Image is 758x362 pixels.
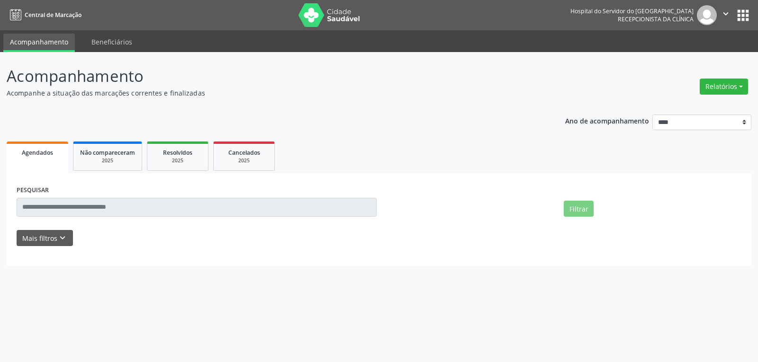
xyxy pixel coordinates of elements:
[25,11,81,19] span: Central de Marcação
[721,9,731,19] i: 
[85,34,139,50] a: Beneficiários
[163,149,192,157] span: Resolvidos
[697,5,717,25] img: img
[17,230,73,247] button: Mais filtroskeyboard_arrow_down
[80,157,135,164] div: 2025
[565,115,649,126] p: Ano de acompanhamento
[717,5,735,25] button: 
[228,149,260,157] span: Cancelados
[7,7,81,23] a: Central de Marcação
[7,64,528,88] p: Acompanhamento
[618,15,694,23] span: Recepcionista da clínica
[7,88,528,98] p: Acompanhe a situação das marcações correntes e finalizadas
[564,201,594,217] button: Filtrar
[80,149,135,157] span: Não compareceram
[220,157,268,164] div: 2025
[700,79,748,95] button: Relatórios
[570,7,694,15] div: Hospital do Servidor do [GEOGRAPHIC_DATA]
[154,157,201,164] div: 2025
[17,183,49,198] label: PESQUISAR
[22,149,53,157] span: Agendados
[735,7,751,24] button: apps
[3,34,75,52] a: Acompanhamento
[57,233,68,243] i: keyboard_arrow_down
